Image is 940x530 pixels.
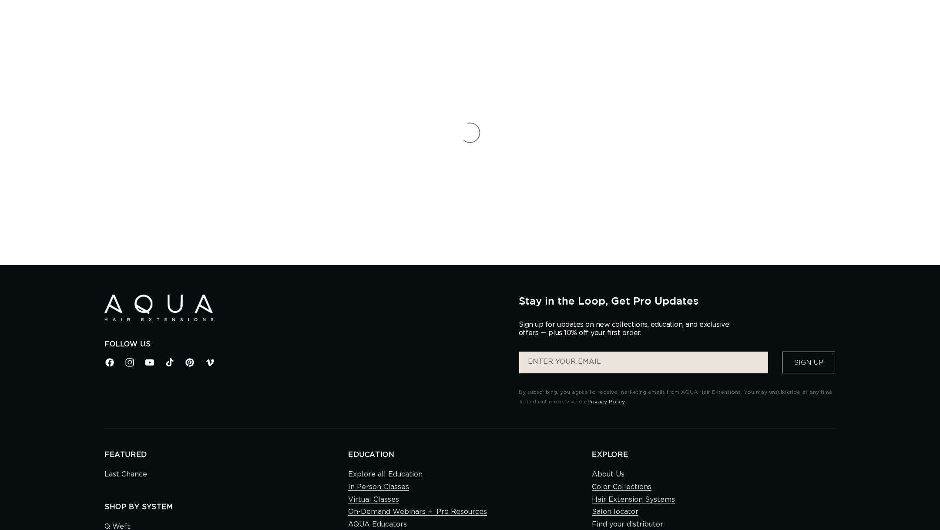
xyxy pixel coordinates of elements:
[348,450,592,460] h2: EDUCATION
[104,340,506,349] h2: Follow Us
[348,468,423,481] a: Explore all Education
[519,321,736,337] p: Sign up for updates on new collections, education, and exclusive offers — plus 10% off your first...
[104,295,213,321] img: Aqua Hair Extensions
[592,450,836,460] h2: EXPLORE
[104,468,147,481] a: Last Chance
[592,481,651,493] a: Color Collections
[348,481,409,493] a: In Person Classes
[519,388,836,406] p: By subscribing, you agree to receive marketing emails from AQUA Hair Extensions. You may unsubscr...
[782,352,835,373] button: Sign Up
[104,450,348,460] h2: FEATURED
[587,399,625,404] a: Privacy Policy
[348,506,487,518] a: On-Demand Webinars + Pro Resources
[348,493,399,506] a: Virtual Classes
[519,352,768,373] input: ENTER YOUR EMAIL
[592,493,675,506] a: Hair Extension Systems
[519,295,836,307] h2: Stay in the Loop, Get Pro Updates
[592,468,624,481] a: About Us
[592,506,638,518] a: Salon locator
[104,503,348,512] h2: SHOP BY SYSTEM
